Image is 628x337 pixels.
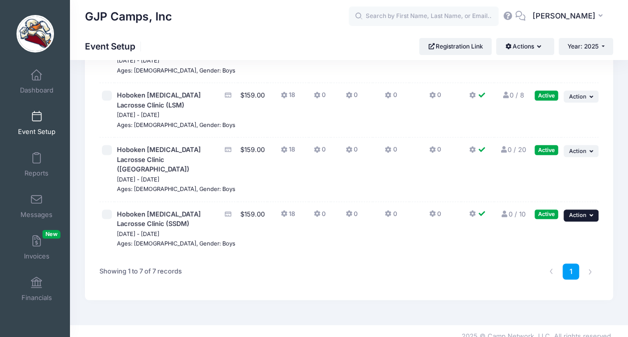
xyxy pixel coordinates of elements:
[24,169,48,177] span: Reports
[314,90,326,105] button: 0
[117,230,159,237] small: [DATE] - [DATE]
[13,230,60,265] a: InvoicesNew
[281,145,295,159] button: 18
[526,5,613,28] button: [PERSON_NAME]
[117,176,159,183] small: [DATE] - [DATE]
[224,92,232,98] i: Accepting Credit Card Payments
[564,209,599,221] button: Action
[238,83,267,137] td: $159.00
[502,91,524,99] a: 0 / 8
[559,38,613,55] button: Year: 2025
[314,145,326,159] button: 0
[85,41,144,51] h1: Event Setup
[500,145,526,153] a: 0 / 20
[564,145,599,157] button: Action
[500,210,525,218] a: 0 / 10
[42,230,60,238] span: New
[349,6,499,26] input: Search by First Name, Last Name, or Email...
[281,209,295,224] button: 18
[117,111,159,118] small: [DATE] - [DATE]
[20,210,52,219] span: Messages
[117,91,201,109] span: Hoboken [MEDICAL_DATA] Lacrosse Clinic (LSM)
[314,209,326,224] button: 0
[496,38,554,55] button: Actions
[117,185,235,192] small: Ages: [DEMOGRAPHIC_DATA], Gender: Boys
[117,210,201,228] span: Hoboken [MEDICAL_DATA] Lacrosse Clinic (SSDM)
[13,188,60,223] a: Messages
[117,121,235,128] small: Ages: [DEMOGRAPHIC_DATA], Gender: Boys
[13,271,60,306] a: Financials
[224,146,232,153] i: Accepting Credit Card Payments
[224,211,232,217] i: Accepting Credit Card Payments
[238,137,267,202] td: $159.00
[563,263,579,280] a: 1
[535,145,558,154] div: Active
[568,42,599,50] span: Year: 2025
[346,145,358,159] button: 0
[281,90,295,105] button: 18
[85,5,172,28] h1: GJP Camps, Inc
[13,64,60,99] a: Dashboard
[385,209,397,224] button: 0
[419,38,492,55] a: Registration Link
[238,202,267,256] td: $159.00
[117,145,201,173] span: Hoboken [MEDICAL_DATA] Lacrosse Clinic ([GEOGRAPHIC_DATA])
[429,145,441,159] button: 0
[569,147,586,154] span: Action
[385,145,397,159] button: 0
[21,293,52,302] span: Financials
[532,10,595,21] span: [PERSON_NAME]
[117,67,235,74] small: Ages: [DEMOGRAPHIC_DATA], Gender: Boys
[569,211,586,218] span: Action
[13,105,60,140] a: Event Setup
[535,209,558,219] div: Active
[429,209,441,224] button: 0
[117,240,235,247] small: Ages: [DEMOGRAPHIC_DATA], Gender: Boys
[99,260,182,283] div: Showing 1 to 7 of 7 records
[117,57,159,64] small: [DATE] - [DATE]
[13,147,60,182] a: Reports
[535,90,558,100] div: Active
[385,90,397,105] button: 0
[346,90,358,105] button: 0
[20,86,53,94] span: Dashboard
[24,252,49,260] span: Invoices
[569,93,586,100] span: Action
[346,209,358,224] button: 0
[429,90,441,105] button: 0
[18,127,55,136] span: Event Setup
[16,15,54,52] img: GJP Camps, Inc
[564,90,599,102] button: Action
